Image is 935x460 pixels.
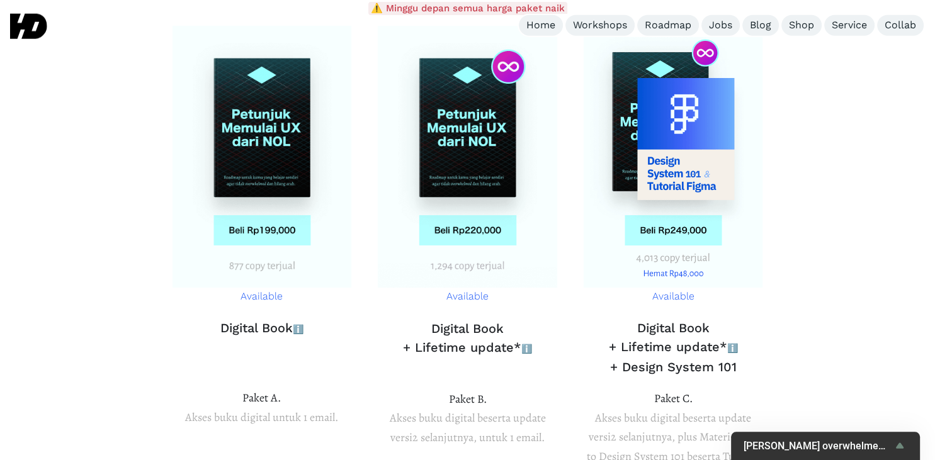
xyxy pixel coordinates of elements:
[377,25,558,306] a: Available
[448,391,486,407] span: Paket B.
[654,391,693,406] span: Paket C.
[781,15,822,36] a: Shop
[173,26,352,288] img: harga buku petunjuk memulai ux dari nol paket c
[242,390,281,405] span: Paket A.
[709,19,732,32] div: Jobs
[637,15,699,36] a: Roadmap
[885,19,916,32] div: Collab
[583,25,764,306] a: Available
[744,439,907,454] button: Show survey - Ngerasa overwhelmed ga pas pertama kali belajar UX? 🙄
[750,19,771,32] div: Blog
[293,324,303,334] span: ℹ️
[573,19,627,32] div: Workshops
[173,288,352,306] p: Available
[742,15,779,36] a: Blog
[789,19,814,32] div: Shop
[565,15,635,36] a: Workshops
[727,343,738,353] span: ℹ️
[526,19,555,32] div: Home
[521,344,532,354] span: ℹ️
[377,390,558,447] p: Akses buku digital beserta update versi2 selanjutnya, untuk 1 email.
[877,15,924,36] a: Collab
[378,26,557,288] img: harga buku petunjuk memulai ux dari nol paket b
[824,15,875,36] a: Service
[378,288,557,306] p: Available
[744,440,892,452] span: [PERSON_NAME] overwhelmed ga pas pertama kali belajar UX? 🙄
[368,2,567,15] span: ⚠️ Minggu depan semua harga paket naik
[172,318,353,339] h3: Digital Book
[519,15,563,36] a: Home
[584,288,763,306] p: Available
[701,15,740,36] a: Jobs
[172,388,353,427] p: Akses buku digital untuk 1 email.
[583,318,764,376] h3: Digital Book + Lifetime update* + Design System 101
[832,19,867,32] div: Service
[645,19,691,32] div: Roadmap
[377,319,558,358] h3: Digital Book + Lifetime update*
[172,25,353,306] a: Available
